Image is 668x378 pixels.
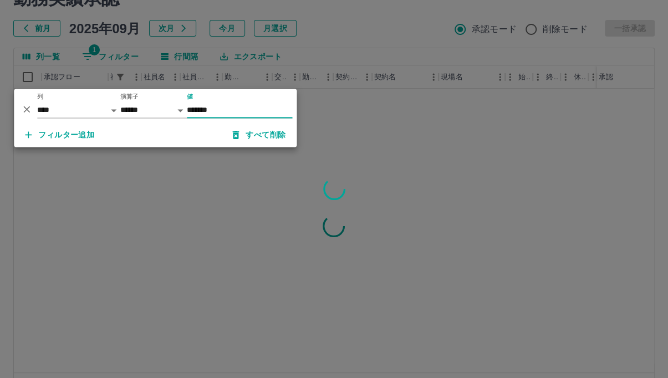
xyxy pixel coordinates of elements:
[223,125,294,145] button: すべて削除
[18,101,35,118] button: 削除
[120,93,138,101] label: 演算子
[16,125,103,145] button: フィルター追加
[187,93,193,101] label: 値
[37,93,43,101] label: 列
